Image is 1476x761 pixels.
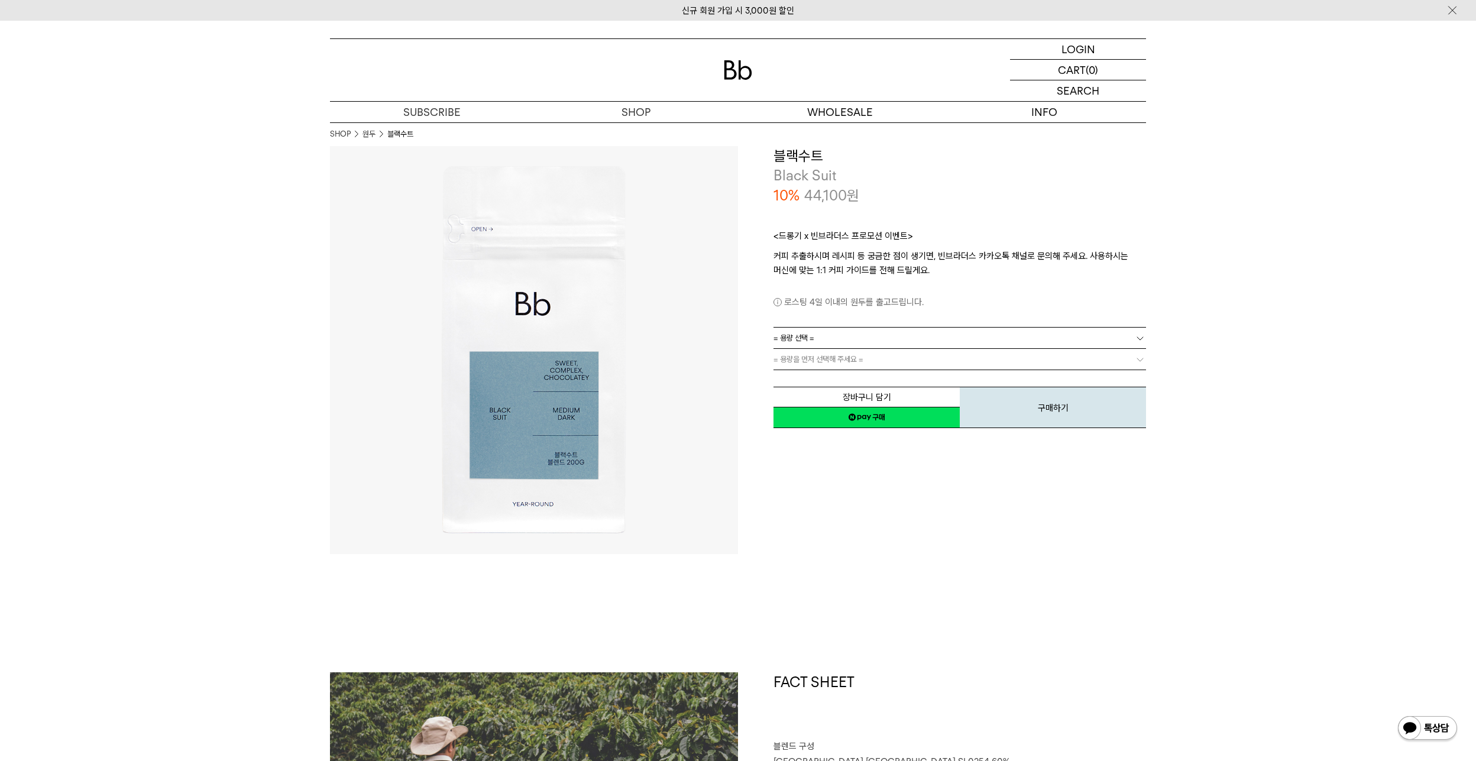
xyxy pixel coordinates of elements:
[773,328,814,348] span: = 용량 선택 =
[534,102,738,122] a: SHOP
[1061,39,1095,59] p: LOGIN
[738,102,942,122] p: WHOLESALE
[1010,60,1146,80] a: CART (0)
[773,166,1146,186] p: Black Suit
[773,387,960,407] button: 장바구니 담기
[1057,80,1099,101] p: SEARCH
[847,187,859,204] span: 원
[773,249,1146,277] p: 커피 추출하시며 레시피 등 궁금한 점이 생기면, 빈브라더스 카카오톡 채널로 문의해 주세요. 사용하시는 머신에 맞는 1:1 커피 가이드를 전해 드릴게요.
[1010,39,1146,60] a: LOGIN
[1397,715,1458,743] img: 카카오톡 채널 1:1 채팅 버튼
[960,387,1146,428] button: 구매하기
[330,146,738,554] img: 블랙수트
[804,186,859,206] p: 44,100
[773,186,799,206] p: 10%
[773,146,1146,166] h3: 블랙수트
[330,128,351,140] a: SHOP
[1086,60,1098,80] p: (0)
[773,349,863,370] span: = 용량을 먼저 선택해 주세요 =
[773,741,814,752] span: 블렌드 구성
[387,128,413,140] li: 블랙수트
[773,229,1146,249] p: <드롱기 x 빈브라더스 프로모션 이벤트>
[362,128,376,140] a: 원두
[773,407,960,428] a: 새창
[773,295,1146,309] p: 로스팅 4일 이내의 원두를 출고드립니다.
[724,60,752,80] img: 로고
[942,102,1146,122] p: INFO
[1058,60,1086,80] p: CART
[773,672,1146,740] h1: FACT SHEET
[682,5,794,16] a: 신규 회원 가입 시 3,000원 할인
[330,102,534,122] a: SUBSCRIBE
